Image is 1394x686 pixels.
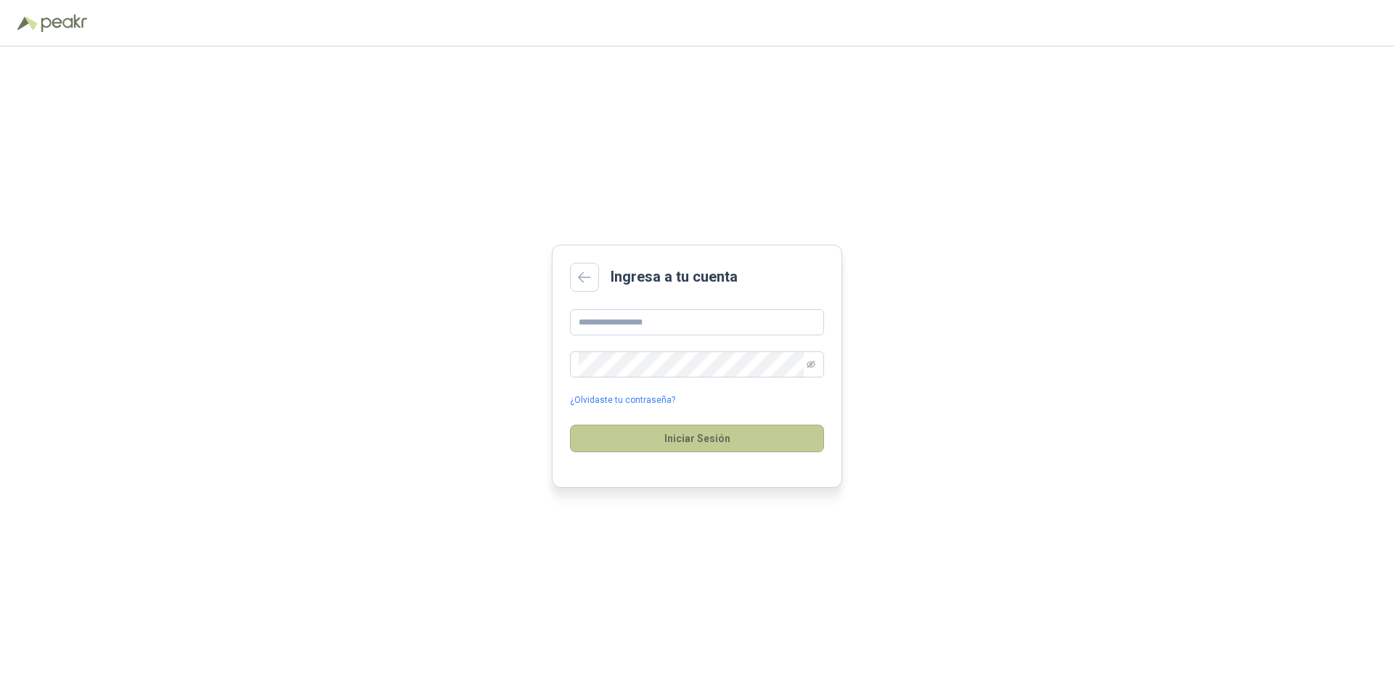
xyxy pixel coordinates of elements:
h2: Ingresa a tu cuenta [611,266,738,288]
button: Iniciar Sesión [570,425,824,452]
a: ¿Olvidaste tu contraseña? [570,393,675,407]
img: Peakr [41,15,87,32]
span: eye-invisible [807,360,815,369]
img: Logo [17,16,38,30]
